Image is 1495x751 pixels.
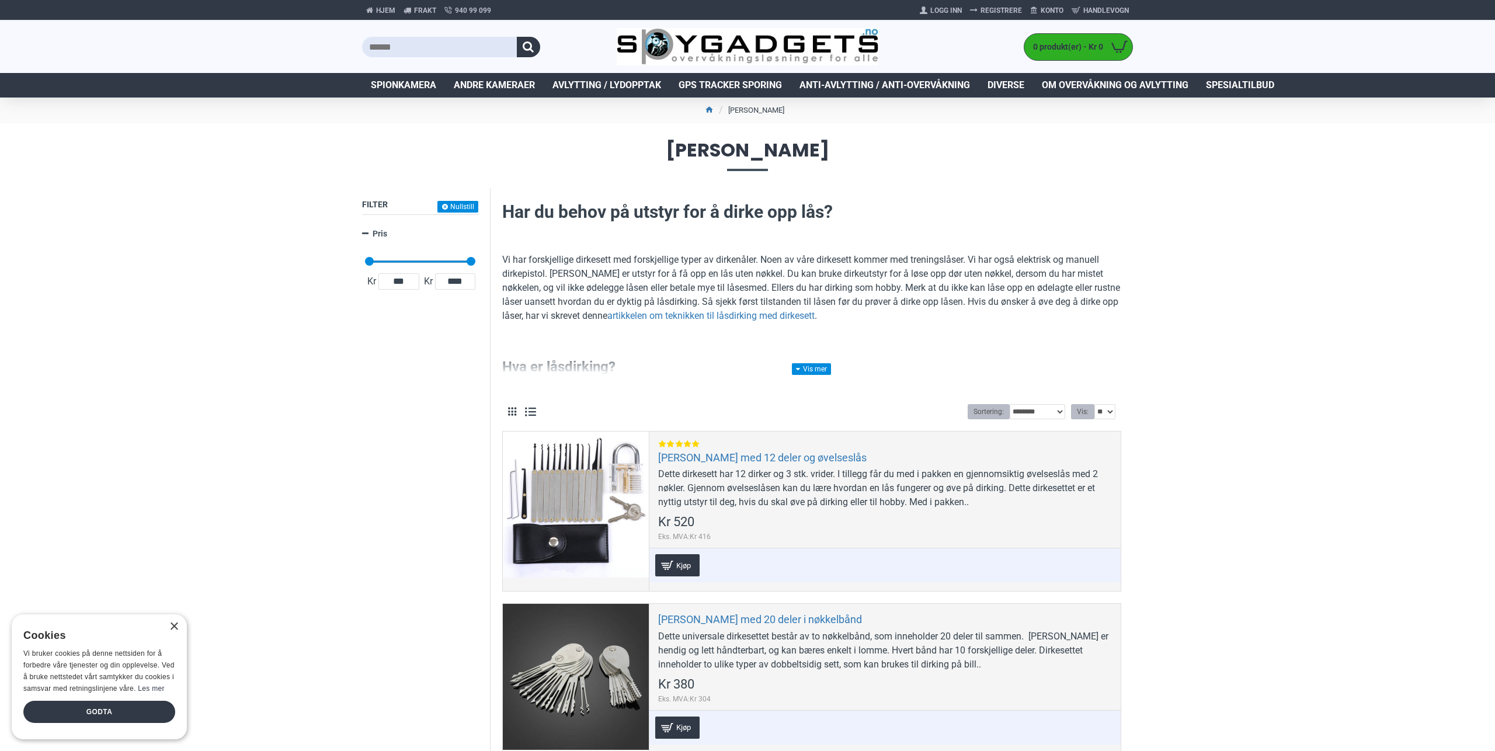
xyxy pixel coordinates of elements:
[1071,404,1094,419] label: Vis:
[617,28,879,66] img: SpyGadgets.no
[1026,1,1068,20] a: Konto
[673,724,694,731] span: Kjøp
[138,684,164,693] a: Les mer, opens a new window
[1024,41,1106,53] span: 0 produkt(er) - Kr 0
[437,201,478,213] button: Nullstill
[658,467,1112,509] div: Dette dirkesett har 12 dirker og 3 stk. vrider. I tillegg får du med i pakken en gjennomsiktig øv...
[23,623,168,648] div: Cookies
[658,678,694,691] span: Kr 380
[414,5,436,16] span: Frakt
[916,1,966,20] a: Logg Inn
[658,451,867,464] a: [PERSON_NAME] med 12 deler og øvelseslås
[679,78,782,92] span: GPS Tracker Sporing
[658,516,694,529] span: Kr 520
[673,562,694,569] span: Kjøp
[362,224,478,244] a: Pris
[968,404,1010,419] label: Sortering:
[979,73,1033,98] a: Diverse
[23,649,175,692] span: Vi bruker cookies på denne nettsiden for å forbedre våre tjenester og din opplevelse. Ved å bruke...
[988,78,1024,92] span: Diverse
[445,73,544,98] a: Andre kameraer
[169,623,178,631] div: Close
[362,141,1133,171] span: [PERSON_NAME]
[502,253,1121,323] p: Vi har forskjellige dirkesett med forskjellige typer av dirkenåler. Noen av våre dirkesett kommer...
[1042,78,1188,92] span: Om overvåkning og avlytting
[1068,1,1133,20] a: Handlevogn
[607,309,815,323] a: artikkelen om teknikken til låsdirking med dirkesett
[422,274,435,288] span: Kr
[799,78,970,92] span: Anti-avlytting / Anti-overvåkning
[658,531,711,542] span: Eks. MVA:Kr 416
[503,432,649,578] a: Dirkesett med 12 deler og øvelseslås Dirkesett med 12 deler og øvelseslås
[930,5,962,16] span: Logg Inn
[658,630,1112,672] div: Dette universale dirkesettet består av to nøkkelbånd, som inneholder 20 deler til sammen. [PERSON...
[1033,73,1197,98] a: Om overvåkning og avlytting
[365,274,378,288] span: Kr
[1197,73,1283,98] a: Spesialtilbud
[362,200,388,209] span: Filter
[1024,34,1132,60] a: 0 produkt(er) - Kr 0
[362,73,445,98] a: Spionkamera
[552,78,661,92] span: Avlytting / Lydopptak
[454,78,535,92] span: Andre kameraer
[658,613,862,626] a: [PERSON_NAME] med 20 deler i nøkkelbånd
[502,200,1121,224] h2: Har du behov på utstyr for å dirke opp lås?
[544,73,670,98] a: Avlytting / Lydopptak
[502,357,1121,377] h3: Hva er låsdirking?
[1083,5,1129,16] span: Handlevogn
[966,1,1026,20] a: Registrere
[23,701,175,723] div: Godta
[455,5,491,16] span: 940 99 099
[503,604,649,750] a: Dirkesett med 20 deler i nøkkelbånd Dirkesett med 20 deler i nøkkelbånd
[981,5,1022,16] span: Registrere
[658,694,711,704] span: Eks. MVA:Kr 304
[670,73,791,98] a: GPS Tracker Sporing
[371,78,436,92] span: Spionkamera
[1206,78,1274,92] span: Spesialtilbud
[376,5,395,16] span: Hjem
[1041,5,1063,16] span: Konto
[791,73,979,98] a: Anti-avlytting / Anti-overvåkning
